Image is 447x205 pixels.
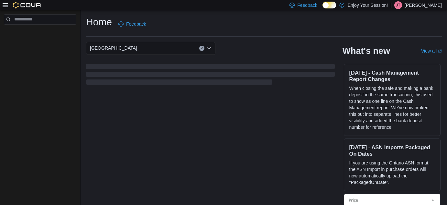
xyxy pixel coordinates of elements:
span: Feedback [297,2,317,8]
span: JT [396,1,400,9]
svg: External link [438,49,442,53]
nav: Complex example [4,26,76,42]
span: Loading [86,65,335,86]
a: Feedback [116,18,148,30]
button: Clear input [199,46,204,51]
div: Jesse Telfer [394,1,402,9]
input: Dark Mode [322,2,336,8]
p: If you are using the Ontario ASN format, the ASN Import in purchase orders will now automatically... [349,160,435,186]
button: Open list of options [206,46,212,51]
h2: What's new [343,46,390,56]
h3: [DATE] - Cash Management Report Changes [349,69,435,82]
p: Enjoy Your Session! [348,1,388,9]
span: [GEOGRAPHIC_DATA] [90,44,137,52]
p: When closing the safe and making a bank deposit in the same transaction, this used to show as one... [349,85,435,130]
span: Feedback [126,21,146,27]
p: | [390,1,392,9]
h1: Home [86,16,112,29]
a: View allExternal link [421,48,442,54]
img: Cova [13,2,42,8]
h3: [DATE] - ASN Imports Packaged On Dates [349,144,435,157]
p: [PERSON_NAME] [405,1,442,9]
